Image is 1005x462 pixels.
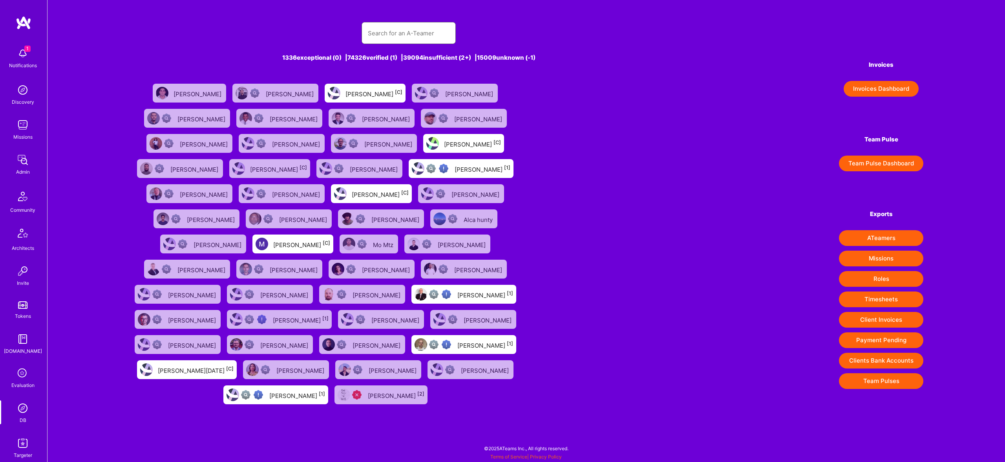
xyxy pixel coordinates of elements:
[220,382,331,407] a: User AvatarNot fully vettedHigh Potential User[PERSON_NAME][1]
[254,114,263,123] img: Not Scrubbed
[15,46,31,61] img: bell
[438,239,487,249] div: [PERSON_NAME]
[839,251,923,266] button: Missions
[15,400,31,416] img: Admin Search
[147,263,160,275] img: User Avatar
[180,189,229,199] div: [PERSON_NAME]
[47,438,1005,458] div: © 2025 ATeams Inc., All rights reserved.
[373,239,395,249] div: Mo Mtz
[337,290,346,299] img: Not Scrubbed
[417,391,424,397] sup: [2]
[279,214,329,224] div: [PERSON_NAME]
[257,315,267,324] img: High Potential User
[157,231,249,257] a: User AvatarNot Scrubbed[PERSON_NAME]
[270,264,319,274] div: [PERSON_NAME]
[338,363,351,376] img: User Avatar
[424,357,517,382] a: User AvatarNot Scrubbed[PERSON_NAME]
[335,307,427,332] a: User AvatarNot Scrubbed[PERSON_NAME]
[401,190,409,196] sup: [C]
[250,88,259,98] img: Not Scrubbed
[171,214,181,224] img: Not Scrubbed
[4,347,42,355] div: [DOMAIN_NAME]
[240,357,332,382] a: User AvatarNot Scrubbed[PERSON_NAME]
[839,61,923,68] h4: Invoices
[155,164,164,173] img: Not Scrubbed
[530,454,562,460] a: Privacy Policy
[300,165,307,170] sup: [C]
[272,138,322,148] div: [PERSON_NAME]
[424,263,437,275] img: User Avatar
[16,16,31,30] img: logo
[507,341,513,346] sup: [1]
[357,239,367,249] img: Not Scrubbed
[260,289,310,299] div: [PERSON_NAME]
[341,213,354,225] img: User Avatar
[839,271,923,287] button: Roles
[415,288,427,301] img: User Avatar
[445,365,455,374] img: Not Scrubbed
[150,206,243,231] a: User AvatarNot Scrubbed[PERSON_NAME]
[245,315,254,324] img: Not fully vetted
[408,282,519,307] a: User AvatarNot fully vettedHigh Potential User[PERSON_NAME][1]
[256,238,268,250] img: User Avatar
[15,263,31,279] img: Invite
[839,136,923,143] h4: Team Pulse
[371,314,421,324] div: [PERSON_NAME]
[239,263,252,275] img: User Avatar
[260,339,310,350] div: [PERSON_NAME]
[368,23,450,43] input: Search for an A-Teamer
[164,139,174,148] img: Not Scrubbed
[15,331,31,347] img: guide book
[232,162,245,175] img: User Avatar
[406,156,517,181] a: User AvatarNot fully vettedHigh Potential User[PERSON_NAME][1]
[178,239,187,249] img: Not Scrubbed
[451,189,501,199] div: [PERSON_NAME]
[132,282,224,307] a: User AvatarNot Scrubbed[PERSON_NAME]
[346,264,356,274] img: Not Scrubbed
[493,139,501,145] sup: [C]
[364,138,414,148] div: [PERSON_NAME]
[368,390,424,400] div: [PERSON_NAME]
[13,133,33,141] div: Missions
[180,138,229,148] div: [PERSON_NAME]
[409,81,501,106] a: User AvatarNot Scrubbed[PERSON_NAME]
[343,238,355,250] img: User Avatar
[422,239,431,249] img: Not Scrubbed
[352,189,409,199] div: [PERSON_NAME]
[427,206,501,231] a: User AvatarNot ScrubbedAlca hunty
[322,315,329,321] sup: [1]
[457,289,513,299] div: [PERSON_NAME]
[12,244,34,252] div: Architects
[245,340,254,349] img: Not Scrubbed
[233,106,325,131] a: User AvatarNot Scrubbed[PERSON_NAME]
[242,137,254,150] img: User Avatar
[24,46,31,52] span: 1
[839,230,923,246] button: ATeamers
[20,416,26,424] div: DB
[143,181,236,206] a: User AvatarNot Scrubbed[PERSON_NAME]
[415,181,507,206] a: User AvatarNot Scrubbed[PERSON_NAME]
[269,390,325,400] div: [PERSON_NAME]
[338,389,350,401] img: User Avatar
[353,289,402,299] div: [PERSON_NAME]
[436,189,445,198] img: Not Scrubbed
[141,106,233,131] a: User AvatarNot Scrubbed[PERSON_NAME]
[346,114,356,123] img: Not Scrubbed
[322,288,335,301] img: User Avatar
[461,365,510,375] div: [PERSON_NAME]
[350,163,399,174] div: [PERSON_NAME]
[254,264,263,274] img: Not Scrubbed
[16,168,30,176] div: Admin
[249,213,261,225] img: User Avatar
[420,131,507,156] a: User Avatar[PERSON_NAME][C]
[254,390,263,400] img: High Potential User
[15,82,31,98] img: discovery
[362,113,411,123] div: [PERSON_NAME]
[839,156,923,171] a: Team Pulse Dashboard
[227,389,239,401] img: User Avatar
[839,312,923,328] button: Client Invoices
[239,112,252,125] img: User Avatar
[141,257,233,282] a: User AvatarNot Scrubbed[PERSON_NAME]
[464,214,494,224] div: Alca hunty
[325,106,418,131] a: User AvatarNot Scrubbed[PERSON_NAME]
